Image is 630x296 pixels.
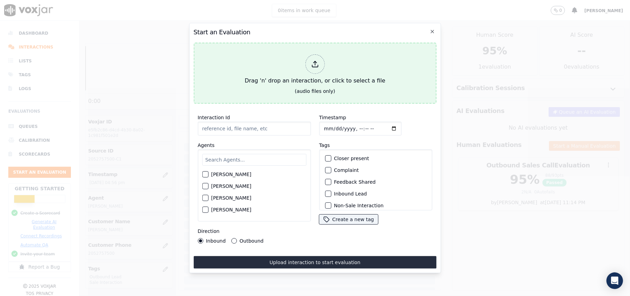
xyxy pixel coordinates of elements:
button: Create a new tag [319,215,378,224]
label: Outbound [239,238,263,243]
label: [PERSON_NAME] [211,195,251,200]
button: Drag 'n' drop an interaction, or click to select a file (audio files only) [193,43,436,104]
label: Timestamp [319,115,346,120]
div: Drag 'n' drop an interaction, or click to select a file [242,52,388,88]
label: [PERSON_NAME] [211,184,251,189]
input: Search Agents... [202,154,306,166]
label: [PERSON_NAME] [211,172,251,177]
label: Direction [198,228,219,234]
label: Feedback Shared [334,180,375,184]
label: Agents [198,142,214,148]
label: Complaint [334,168,359,173]
label: Tags [319,142,330,148]
input: reference id, file name, etc [198,122,311,136]
label: Inbound [206,238,226,243]
label: Inbound Lead [334,191,367,196]
label: Interaction Id [198,115,230,120]
label: Non-Sale Interaction [334,203,383,208]
button: Upload interaction to start evaluation [193,256,436,269]
div: (audio files only) [295,88,335,95]
div: Open Intercom Messenger [606,272,623,289]
label: Closer present [334,156,369,161]
h2: Start an Evaluation [193,27,436,37]
label: [PERSON_NAME] [211,207,251,212]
